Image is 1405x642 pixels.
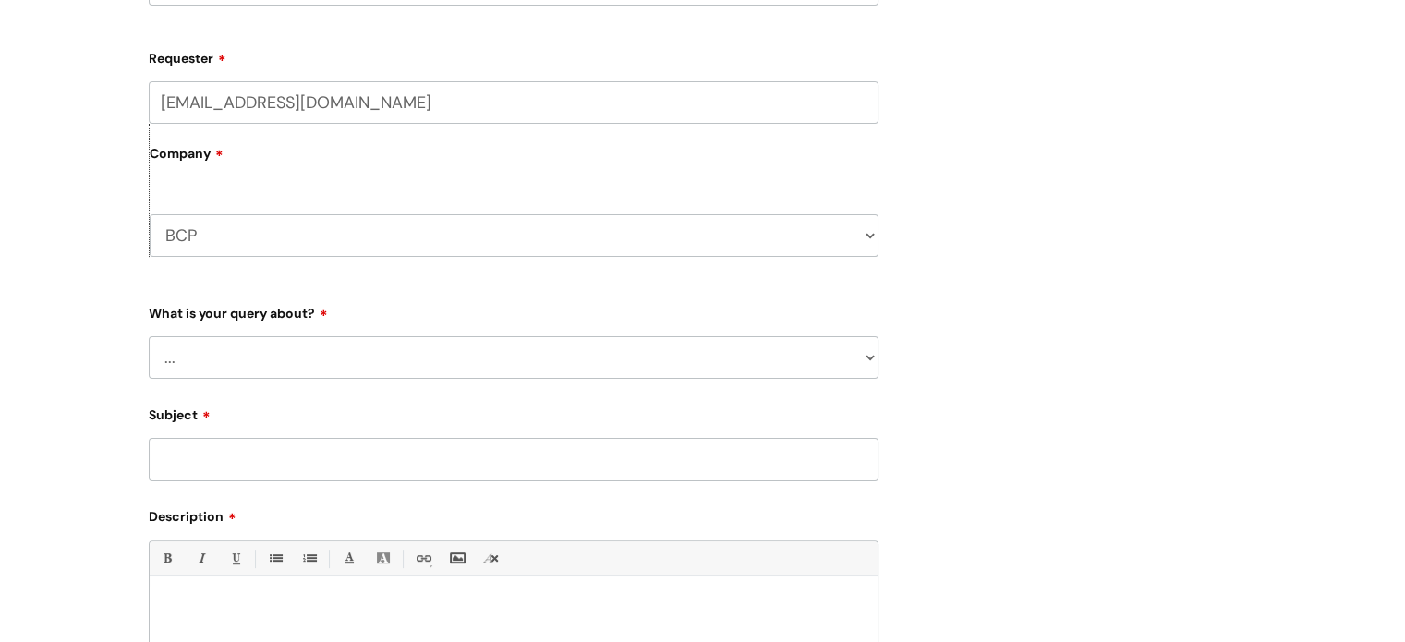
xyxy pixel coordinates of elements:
a: Bold (Ctrl-B) [155,547,178,570]
a: Font Color [337,547,360,570]
a: Remove formatting (Ctrl-\) [479,547,503,570]
a: • Unordered List (Ctrl-Shift-7) [263,547,286,570]
label: What is your query about? [149,299,878,321]
a: Back Color [371,547,394,570]
a: Italic (Ctrl-I) [189,547,212,570]
label: Subject [149,401,878,423]
a: Link [411,547,434,570]
input: Email [149,81,878,124]
a: 1. Ordered List (Ctrl-Shift-8) [297,547,321,570]
a: Underline(Ctrl-U) [224,547,247,570]
a: Insert Image... [445,547,468,570]
label: Requester [149,44,878,67]
label: Company [150,139,878,181]
label: Description [149,503,878,525]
